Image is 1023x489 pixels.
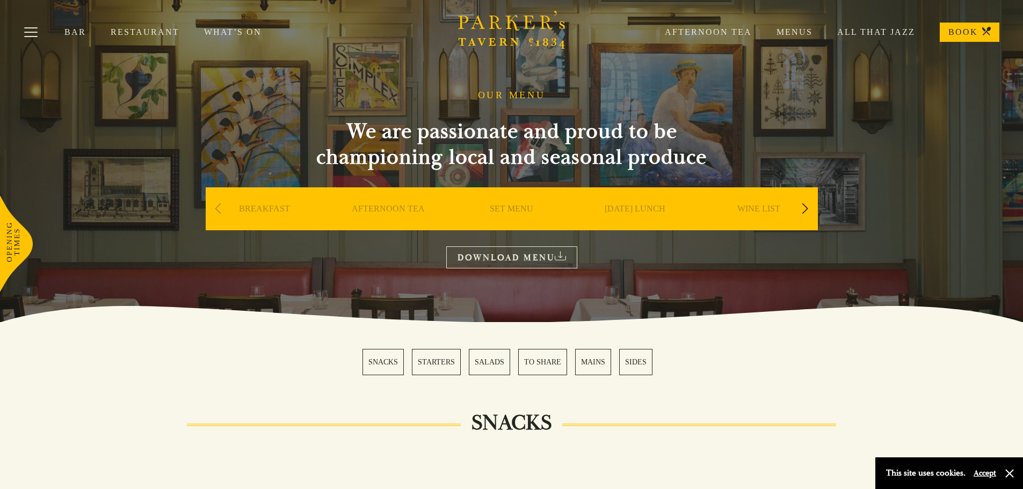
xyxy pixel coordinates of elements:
a: 6 / 6 [619,349,652,375]
div: Previous slide [211,197,226,221]
a: DOWNLOAD MENU [446,246,577,268]
p: This site uses cookies. [886,465,966,481]
div: 2 / 9 [329,187,447,262]
a: SET MENU [490,203,533,246]
a: 1 / 6 [362,349,404,375]
a: AFTERNOON TEA [352,203,425,246]
a: BREAKFAST [239,203,290,246]
div: 1 / 9 [206,187,324,262]
button: Accept [974,468,996,478]
h2: SNACKS [461,410,562,436]
button: Close and accept [1004,468,1015,479]
a: 2 / 6 [412,349,461,375]
a: 3 / 6 [469,349,510,375]
a: WINE LIST [737,203,780,246]
div: 5 / 9 [700,187,818,262]
a: [DATE] LUNCH [605,203,665,246]
div: 3 / 9 [453,187,571,262]
h2: We are passionate and proud to be championing local and seasonal produce [297,119,727,170]
div: 4 / 9 [576,187,694,262]
a: 4 / 6 [518,349,567,375]
div: Next slide [798,197,812,221]
a: 5 / 6 [575,349,611,375]
h1: OUR MENU [478,90,546,101]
